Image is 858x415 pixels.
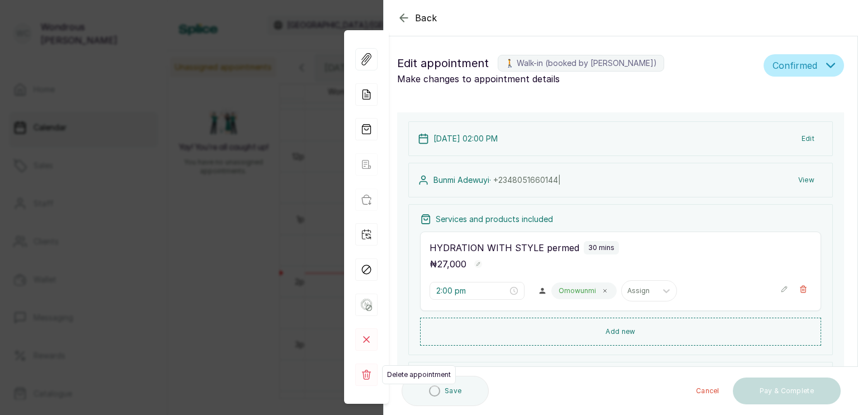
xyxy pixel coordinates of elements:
p: Services and products included [436,214,553,225]
button: Save [402,376,489,406]
button: Pay & Complete [733,378,841,404]
button: View [789,170,823,190]
button: Add new [420,318,821,346]
label: 🚶 Walk-in (booked by [PERSON_NAME]) [498,55,664,72]
button: Edit [793,129,823,149]
p: [DATE] 02:00 PM [433,133,498,144]
p: HYDRATION WITH STYLE permed [430,241,579,254]
p: 30 mins [588,243,614,252]
span: Confirmed [773,59,817,72]
p: Omowunmi [559,286,596,295]
span: 27,000 [437,258,466,270]
span: Edit appointment [397,54,489,72]
p: ₦ [430,257,466,271]
p: Bunmi Adewuyi · [433,175,561,186]
input: Select time [436,285,508,297]
button: Confirmed [764,54,844,77]
button: Cancel [687,378,728,404]
button: Back [397,11,437,25]
div: Delete appointment [355,364,378,386]
span: Back [415,11,437,25]
span: +234 8051660144 | [493,175,561,185]
p: Make changes to appointment details [397,72,759,86]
